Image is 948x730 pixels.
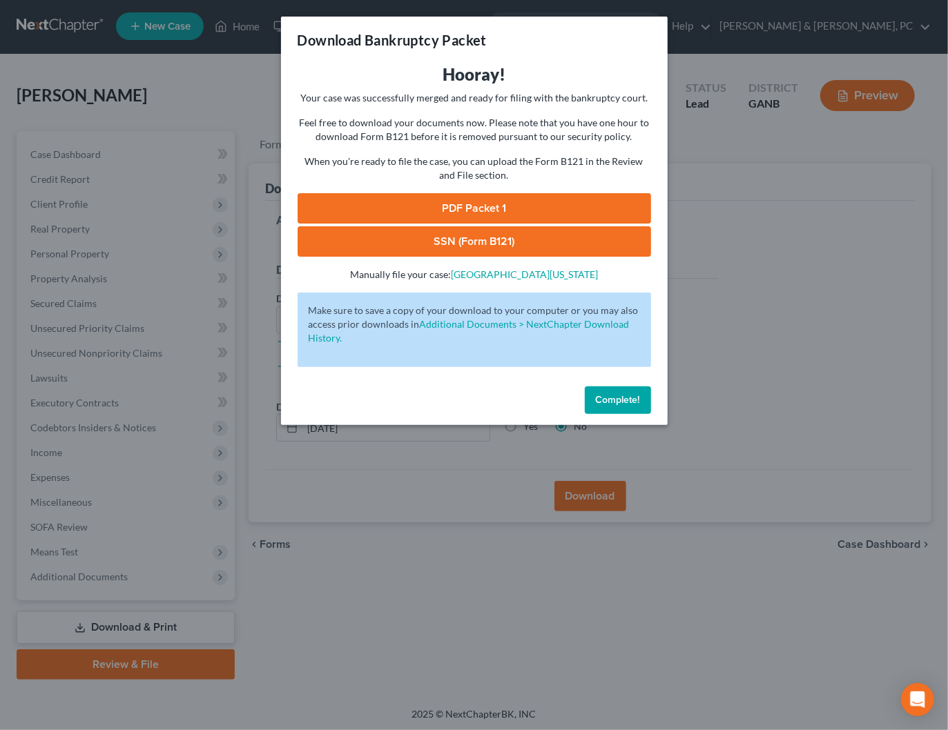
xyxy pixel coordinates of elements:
div: Open Intercom Messenger [901,683,934,716]
a: PDF Packet 1 [298,193,651,224]
h3: Download Bankruptcy Packet [298,30,487,50]
button: Complete! [585,386,651,414]
p: Make sure to save a copy of your download to your computer or you may also access prior downloads in [309,304,640,345]
p: Feel free to download your documents now. Please note that you have one hour to download Form B12... [298,116,651,144]
a: [GEOGRAPHIC_DATA][US_STATE] [451,268,598,280]
h3: Hooray! [298,63,651,86]
a: SSN (Form B121) [298,226,651,257]
span: Complete! [596,394,640,406]
p: When you're ready to file the case, you can upload the Form B121 in the Review and File section. [298,155,651,182]
a: Additional Documents > NextChapter Download History. [309,318,630,344]
p: Your case was successfully merged and ready for filing with the bankruptcy court. [298,91,651,105]
p: Manually file your case: [298,268,651,282]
